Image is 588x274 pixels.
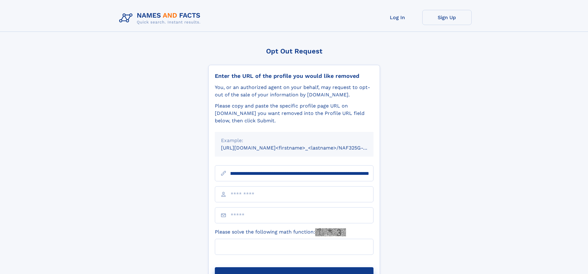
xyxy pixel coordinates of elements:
[221,137,367,144] div: Example:
[422,10,472,25] a: Sign Up
[117,10,206,27] img: Logo Names and Facts
[215,228,346,236] label: Please solve the following math function:
[215,84,373,99] div: You, or an authorized agent on your behalf, may request to opt-out of the sale of your informatio...
[373,10,422,25] a: Log In
[208,47,380,55] div: Opt Out Request
[215,73,373,79] div: Enter the URL of the profile you would like removed
[221,145,385,151] small: [URL][DOMAIN_NAME]<firstname>_<lastname>/NAF325G-xxxxxxxx
[215,102,373,124] div: Please copy and paste the specific profile page URL on [DOMAIN_NAME] you want removed into the Pr...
